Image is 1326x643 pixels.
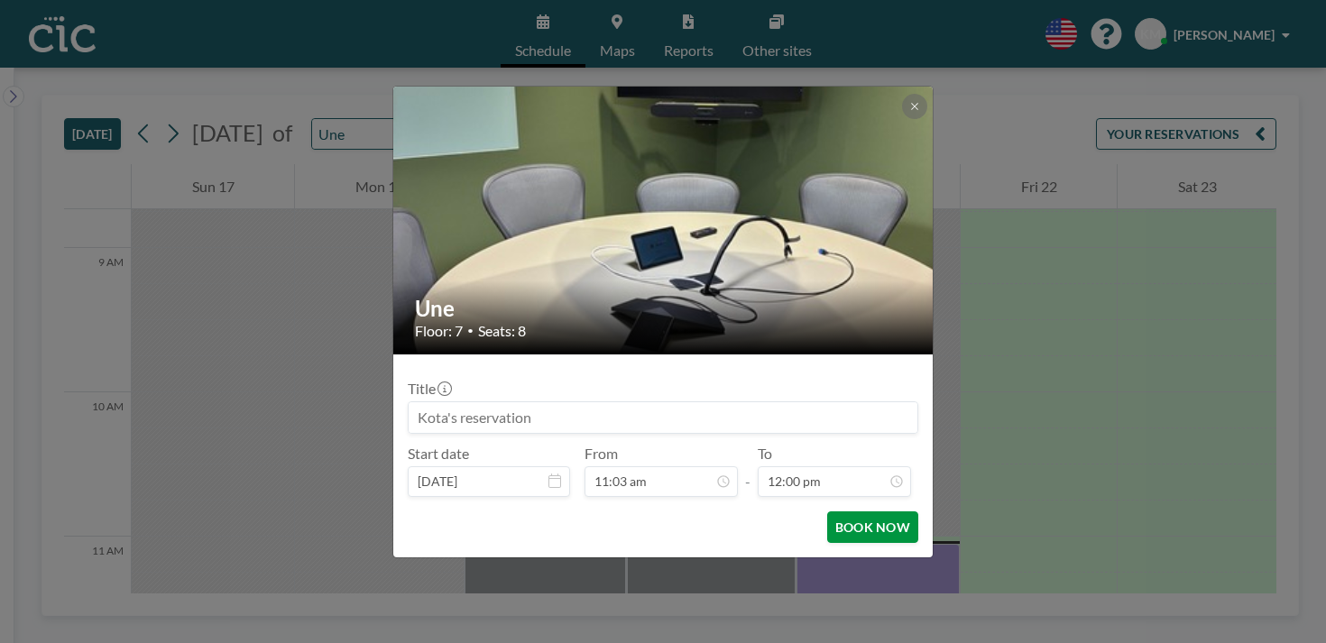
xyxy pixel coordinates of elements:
[467,324,474,337] span: •
[408,445,469,463] label: Start date
[415,295,913,322] h2: Une
[827,511,918,543] button: BOOK NOW
[409,402,917,433] input: Kota's reservation
[745,451,750,491] span: -
[478,322,526,340] span: Seats: 8
[758,445,772,463] label: To
[585,445,618,463] label: From
[415,322,463,340] span: Floor: 7
[408,380,450,398] label: Title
